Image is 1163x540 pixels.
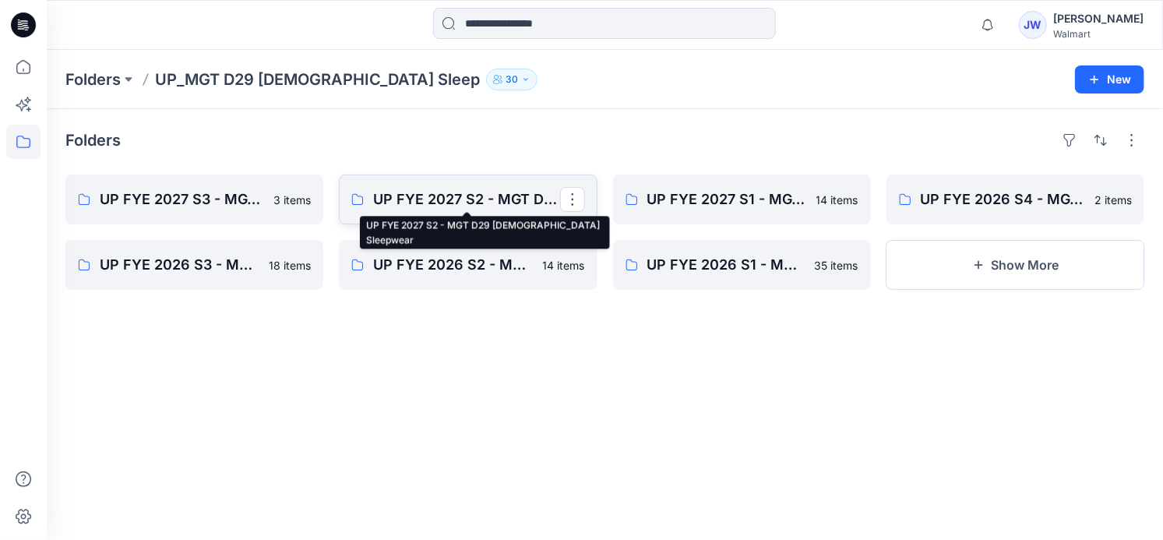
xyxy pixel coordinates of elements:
[543,257,585,274] p: 14 items
[921,189,1085,210] p: UP FYE 2026 S4 - MGT D29 [DEMOGRAPHIC_DATA] Sleepwear Styles
[886,175,1144,224] a: UP FYE 2026 S4 - MGT D29 [DEMOGRAPHIC_DATA] Sleepwear Styles2 items
[339,240,597,290] a: UP FYE 2026 S2 - MGT D29 [DEMOGRAPHIC_DATA] Sleepwear14 items
[613,175,871,224] a: UP FYE 2027 S1 - MGT D29 [DEMOGRAPHIC_DATA] Sleepwear14 items
[815,257,858,274] p: 35 items
[373,189,559,210] p: UP FYE 2027 S2 - MGT D29 [DEMOGRAPHIC_DATA] Sleepwear
[486,69,537,90] button: 30
[886,240,1144,290] button: Show More
[100,254,259,276] p: UP FYE 2026 S3 - MGT D29 [DEMOGRAPHIC_DATA] Sleepwear
[155,69,480,90] p: UP_MGT D29 [DEMOGRAPHIC_DATA] Sleep
[613,240,871,290] a: UP FYE 2026 S1 - MGT D29 [DEMOGRAPHIC_DATA] Sleepwear35 items
[339,175,597,224] a: UP FYE 2027 S2 - MGT D29 [DEMOGRAPHIC_DATA] Sleepwear
[506,71,518,88] p: 30
[273,192,311,208] p: 3 items
[1094,192,1132,208] p: 2 items
[1053,9,1144,28] div: [PERSON_NAME]
[269,257,311,274] p: 18 items
[647,254,805,276] p: UP FYE 2026 S1 - MGT D29 [DEMOGRAPHIC_DATA] Sleepwear
[65,69,121,90] a: Folders
[816,192,858,208] p: 14 items
[373,254,533,276] p: UP FYE 2026 S2 - MGT D29 [DEMOGRAPHIC_DATA] Sleepwear
[1075,65,1144,94] button: New
[65,131,121,150] h4: Folders
[65,240,323,290] a: UP FYE 2026 S3 - MGT D29 [DEMOGRAPHIC_DATA] Sleepwear18 items
[1019,11,1047,39] div: JW
[647,189,807,210] p: UP FYE 2027 S1 - MGT D29 [DEMOGRAPHIC_DATA] Sleepwear
[1053,28,1144,40] div: Walmart
[65,175,323,224] a: UP FYE 2027 S3 - MGT D29 [DEMOGRAPHIC_DATA] Sleepwear3 items
[100,189,264,210] p: UP FYE 2027 S3 - MGT D29 [DEMOGRAPHIC_DATA] Sleepwear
